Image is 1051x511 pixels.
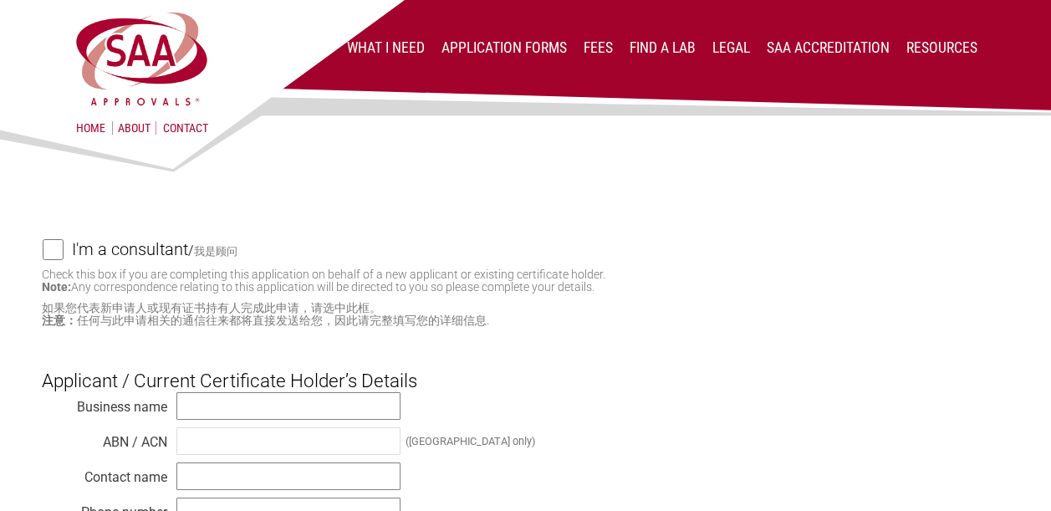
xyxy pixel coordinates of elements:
a: SAA Accreditation [767,39,890,56]
a: Application Forms [441,39,567,56]
h3: Applicant / Current Certificate Holder’s Details [42,342,1008,392]
label: / [72,239,1009,259]
small: 如果您代表新申请人或现有证书持有人完成此申请，请选中此框。 任何与此申请相关的通信往来都将直接发送给您，因此请完整填写您的详细信息. [42,302,1008,327]
a: Find a lab [630,39,696,56]
small: 我是顾问 [194,245,237,258]
div: Contact name [42,465,167,482]
small: Check this box if you are completing this application on behalf of a new applicant or existing ce... [42,268,605,294]
strong: 注意： [42,314,77,327]
a: Legal [712,39,750,56]
a: What I Need [347,39,425,56]
div: ([GEOGRAPHIC_DATA] only) [406,435,535,447]
a: Resources [906,39,977,56]
div: Business name [42,395,167,411]
a: Home [76,121,105,135]
div: ABN / ACN [42,430,167,447]
a: Contact [163,121,208,135]
strong: Note: [42,280,71,294]
h4: I'm a consultant [72,231,188,268]
img: SAA Approvals [74,10,210,108]
a: About [112,121,156,135]
a: Fees [584,39,613,56]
